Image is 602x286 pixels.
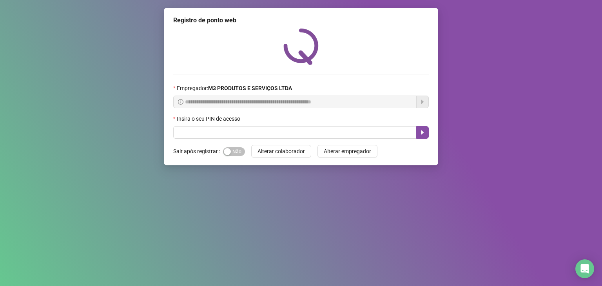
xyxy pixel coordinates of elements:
label: Sair após registrar [173,145,223,157]
span: Empregador : [177,84,292,92]
strong: M3 PRODUTOS E SERVIÇOS LTDA [208,85,292,91]
button: Alterar empregador [317,145,377,157]
span: Alterar empregador [324,147,371,156]
img: QRPoint [283,28,319,65]
span: info-circle [178,99,183,105]
div: Open Intercom Messenger [575,259,594,278]
label: Insira o seu PIN de acesso [173,114,245,123]
span: caret-right [419,129,426,136]
button: Alterar colaborador [251,145,311,157]
div: Registro de ponto web [173,16,429,25]
span: Alterar colaborador [257,147,305,156]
